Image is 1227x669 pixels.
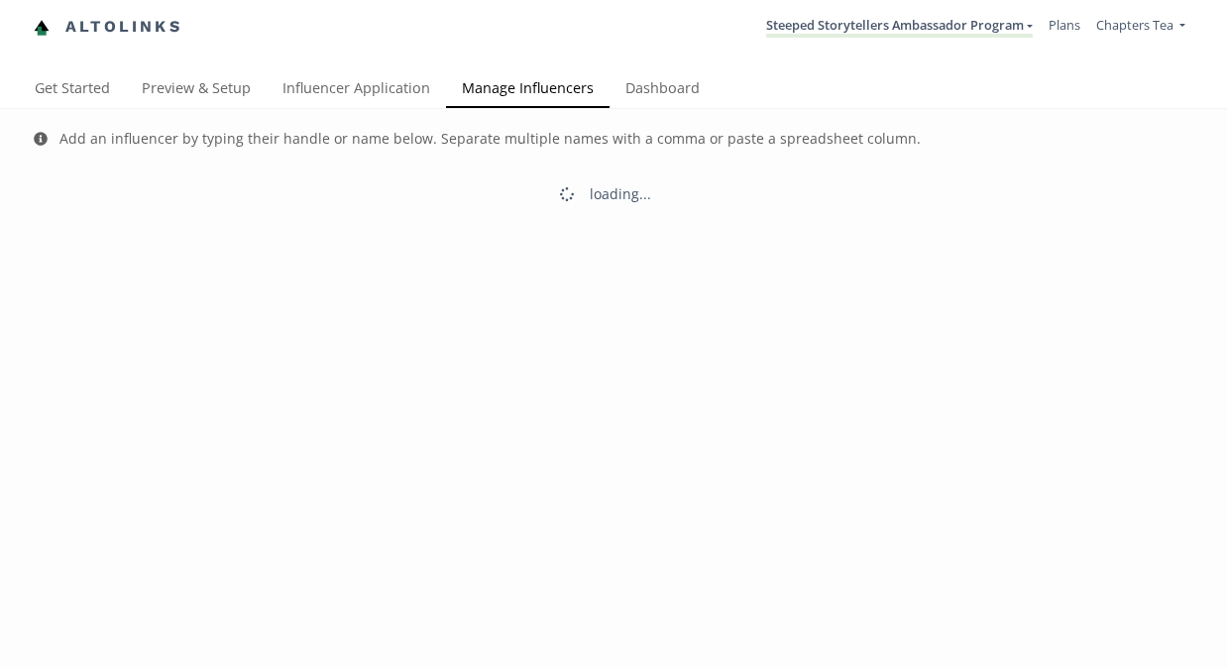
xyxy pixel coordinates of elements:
a: Manage Influencers [446,70,610,110]
a: Preview & Setup [126,70,267,110]
span: Chapters Tea [1096,16,1173,34]
a: Steeped Storytellers Ambassador Program [766,16,1033,38]
div: Add an influencer by typing their handle or name below. Separate multiple names with a comma or p... [59,129,921,149]
a: Influencer Application [267,70,446,110]
a: Plans [1049,16,1080,34]
a: Chapters Tea [1096,16,1185,39]
img: favicon-32x32.png [34,20,50,36]
div: loading... [590,184,651,204]
a: Altolinks [34,11,182,44]
a: Get Started [19,70,126,110]
a: Dashboard [610,70,716,110]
